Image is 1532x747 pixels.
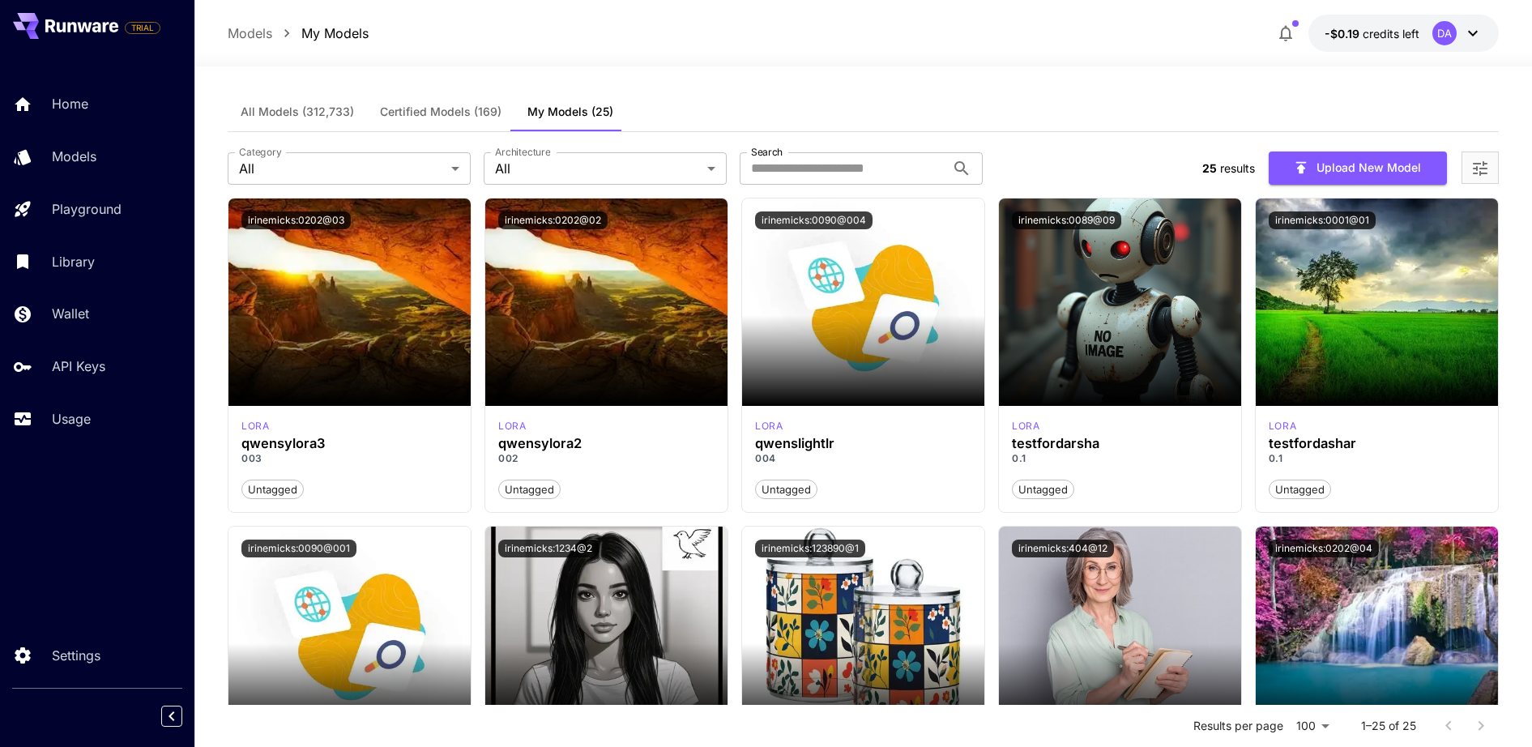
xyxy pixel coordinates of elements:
[1012,451,1228,466] p: 0.1
[527,105,613,119] span: My Models (25)
[1290,714,1335,737] div: 100
[52,646,100,665] p: Settings
[1269,419,1296,433] div: FLUX.1 D
[52,356,105,376] p: API Keys
[1308,15,1499,52] button: -$0.19308DA
[1193,718,1283,734] p: Results per page
[1325,25,1419,42] div: -$0.19308
[161,706,182,727] button: Collapse sidebar
[1220,161,1255,175] span: results
[228,23,369,43] nav: breadcrumb
[1269,436,1485,451] h3: testfordashar
[1012,211,1121,229] button: irinemicks:0089@09
[498,451,715,466] p: 002
[498,419,526,433] div: Qwen Image
[499,482,560,498] span: Untagged
[498,540,599,557] button: irinemicks:1234@2
[241,419,269,433] p: lora
[241,540,356,557] button: irinemicks:0090@001
[495,159,701,178] span: All
[380,105,501,119] span: Certified Models (169)
[52,252,95,271] p: Library
[1012,479,1074,500] button: Untagged
[1269,152,1447,185] button: Upload New Model
[1269,211,1376,229] button: irinemicks:0001@01
[241,105,354,119] span: All Models (312,733)
[755,479,817,500] button: Untagged
[756,482,817,498] span: Untagged
[241,451,458,466] p: 003
[52,409,91,429] p: Usage
[751,145,783,159] label: Search
[242,482,303,498] span: Untagged
[1269,479,1331,500] button: Untagged
[1270,482,1330,498] span: Untagged
[241,436,458,451] h3: qwensylora3
[52,94,88,113] p: Home
[1012,419,1039,433] div: FLUX.1 D
[498,479,561,500] button: Untagged
[1202,161,1217,175] span: 25
[498,211,608,229] button: irinemicks:0202@02
[1269,451,1485,466] p: 0.1
[755,419,783,433] p: lora
[239,159,445,178] span: All
[301,23,369,43] a: My Models
[228,23,272,43] a: Models
[755,540,865,557] button: irinemicks:123890@1
[173,702,194,731] div: Collapse sidebar
[498,436,715,451] h3: qwensylora2
[1363,27,1419,41] span: credits left
[1432,21,1457,45] div: DA
[126,22,160,34] span: TRIAL
[1012,436,1228,451] h3: testfordarsha
[498,419,526,433] p: lora
[241,211,351,229] button: irinemicks:0202@03
[241,419,269,433] div: Qwen Image
[755,419,783,433] div: Qwen Image
[241,479,304,500] button: Untagged
[125,18,160,37] span: Add your payment card to enable full platform functionality.
[1012,419,1039,433] p: lora
[755,451,971,466] p: 004
[1269,540,1379,557] button: irinemicks:0202@04
[1013,482,1073,498] span: Untagged
[52,147,96,166] p: Models
[52,199,122,219] p: Playground
[1470,158,1490,178] button: Open more filters
[755,436,971,451] h3: qwenslightlr
[999,198,1241,406] img: no-image-qHGxvh9x.jpeg
[1325,27,1363,41] span: -$0.19
[495,145,550,159] label: Architecture
[755,211,873,229] button: irinemicks:0090@004
[1361,718,1416,734] p: 1–25 of 25
[1012,540,1114,557] button: irinemicks:404@12
[1269,419,1296,433] p: lora
[239,145,282,159] label: Category
[52,304,89,323] p: Wallet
